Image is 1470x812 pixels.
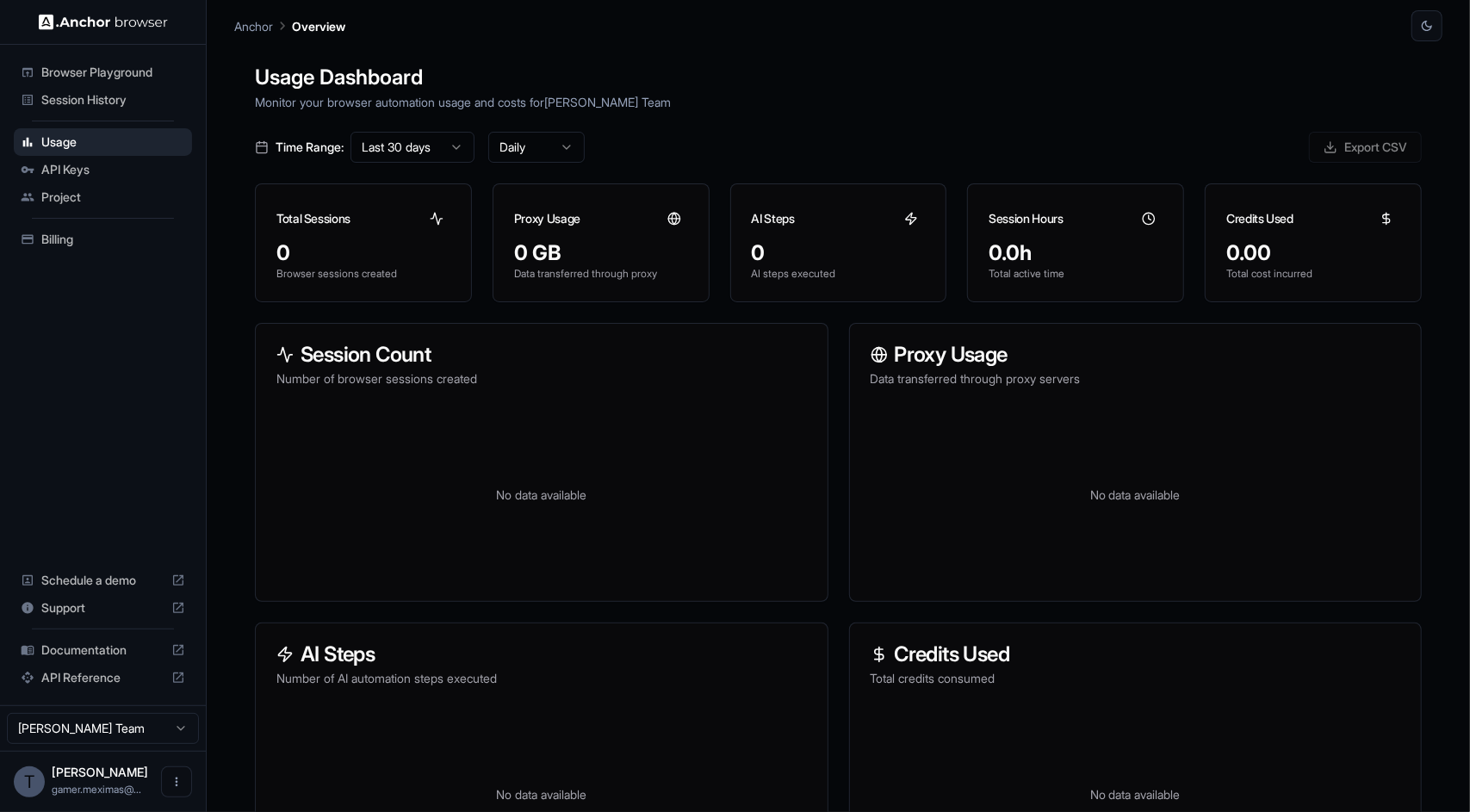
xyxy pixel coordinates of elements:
p: AI steps executed [752,267,926,281]
div: Usage [14,128,192,156]
nav: breadcrumb [234,16,345,35]
div: 0.00 [1226,239,1400,267]
p: Anchor [234,17,273,35]
span: Schedule a demo [41,572,164,589]
h1: Usage Dashboard [255,62,1422,93]
h3: Credits Used [1226,210,1293,227]
p: Total cost incurred [1226,267,1400,281]
p: Total credits consumed [871,670,1401,687]
h3: AI Steps [276,644,807,665]
div: 0 [752,239,926,267]
button: Open menu [161,766,192,797]
p: Data transferred through proxy [514,267,688,281]
h3: Credits Used [871,644,1401,665]
div: Documentation [14,636,192,664]
h3: AI Steps [752,210,795,227]
div: 0 GB [514,239,688,267]
span: API Reference [41,669,164,686]
span: Project [41,189,185,206]
span: Billing [41,231,185,248]
div: Browser Playground [14,59,192,86]
div: 0.0h [989,239,1163,267]
span: Support [41,599,164,617]
h3: Proxy Usage [871,344,1401,365]
h3: Total Sessions [276,210,350,227]
p: Data transferred through proxy servers [871,370,1401,387]
div: No data available [871,408,1401,580]
div: Support [14,594,192,622]
p: Monitor your browser automation usage and costs for [PERSON_NAME] Team [255,93,1422,111]
span: Documentation [41,642,164,659]
h3: Session Hours [989,210,1063,227]
div: Schedule a demo [14,567,192,594]
span: Browser Playground [41,64,185,81]
div: No data available [276,408,807,580]
div: T [14,766,45,797]
span: Timur Latypov [52,765,148,779]
span: Session History [41,91,185,108]
p: Number of AI automation steps executed [276,670,807,687]
span: API Keys [41,161,185,178]
div: Billing [14,226,192,253]
p: Browser sessions created [276,267,450,281]
h3: Session Count [276,344,807,365]
span: Usage [41,133,185,151]
img: Anchor Logo [39,14,168,30]
div: 0 [276,239,450,267]
p: Number of browser sessions created [276,370,807,387]
p: Overview [292,17,345,35]
span: Time Range: [276,139,344,156]
div: Project [14,183,192,211]
h3: Proxy Usage [514,210,580,227]
span: gamer.meximas@gmail.com [52,783,141,796]
div: API Reference [14,664,192,691]
p: Total active time [989,267,1163,281]
div: API Keys [14,156,192,183]
div: Session History [14,86,192,114]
